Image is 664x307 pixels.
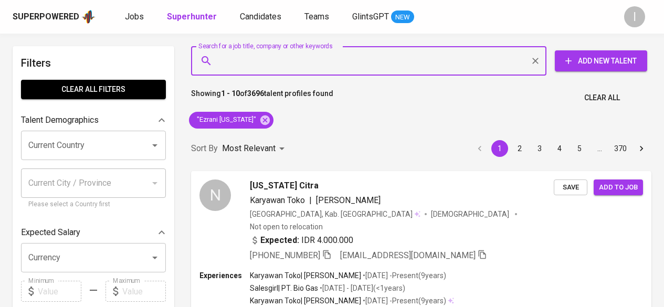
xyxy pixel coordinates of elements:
[199,179,231,211] div: N
[21,114,99,126] p: Talent Demographics
[571,140,588,157] button: Go to page 5
[191,88,333,108] p: Showing of talent profiles found
[563,55,639,68] span: Add New Talent
[599,182,638,194] span: Add to job
[222,139,288,158] div: Most Relevant
[38,281,81,302] input: Value
[528,54,543,68] button: Clear
[189,112,273,129] div: "Ezrani [US_STATE]"
[199,270,250,281] p: Experiences
[584,91,620,104] span: Clear All
[125,12,144,22] span: Jobs
[250,283,318,293] p: Salesgirl | PT. Bio Gas
[21,80,166,99] button: Clear All filters
[147,250,162,265] button: Open
[29,83,157,96] span: Clear All filters
[391,12,414,23] span: NEW
[431,209,511,219] span: [DEMOGRAPHIC_DATA]
[240,10,283,24] a: Candidates
[250,221,323,232] p: Not open to relocation
[340,250,476,260] span: [EMAIL_ADDRESS][DOMAIN_NAME]
[250,195,305,205] span: Karyawan Toko
[352,10,414,24] a: GlintsGPT NEW
[551,140,568,157] button: Go to page 4
[260,234,299,247] b: Expected:
[191,142,218,155] p: Sort By
[189,115,262,125] span: "Ezrani [US_STATE]"
[167,10,219,24] a: Superhunter
[125,10,146,24] a: Jobs
[13,11,79,23] div: Superpowered
[250,295,361,306] p: Karyawan Toko | [PERSON_NAME]
[309,194,312,207] span: |
[122,281,166,302] input: Value
[250,270,361,281] p: Karyawan Toko | [PERSON_NAME]
[591,143,608,154] div: …
[559,182,582,194] span: Save
[167,12,217,22] b: Superhunter
[250,209,420,219] div: [GEOGRAPHIC_DATA], Kab. [GEOGRAPHIC_DATA]
[28,199,159,210] p: Please select a Country first
[470,140,651,157] nav: pagination navigation
[247,89,264,98] b: 3696
[21,55,166,71] h6: Filters
[221,89,240,98] b: 1 - 10
[304,12,329,22] span: Teams
[250,179,319,192] span: [US_STATE] Citra
[611,140,630,157] button: Go to page 370
[250,250,320,260] span: [PHONE_NUMBER]
[361,295,446,306] p: • [DATE] - Present ( 9 years )
[555,50,647,71] button: Add New Talent
[554,179,587,196] button: Save
[318,283,405,293] p: • [DATE] - [DATE] ( <1 years )
[240,12,281,22] span: Candidates
[624,6,645,27] div: I
[316,195,381,205] span: [PERSON_NAME]
[222,142,276,155] p: Most Relevant
[21,110,166,131] div: Talent Demographics
[21,226,80,239] p: Expected Salary
[633,140,650,157] button: Go to next page
[361,270,446,281] p: • [DATE] - Present ( 9 years )
[491,140,508,157] button: page 1
[13,9,96,25] a: Superpoweredapp logo
[250,234,353,247] div: IDR 4.000.000
[147,138,162,153] button: Open
[511,140,528,157] button: Go to page 2
[580,88,624,108] button: Clear All
[304,10,331,24] a: Teams
[594,179,643,196] button: Add to job
[352,12,389,22] span: GlintsGPT
[81,9,96,25] img: app logo
[21,222,166,243] div: Expected Salary
[531,140,548,157] button: Go to page 3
